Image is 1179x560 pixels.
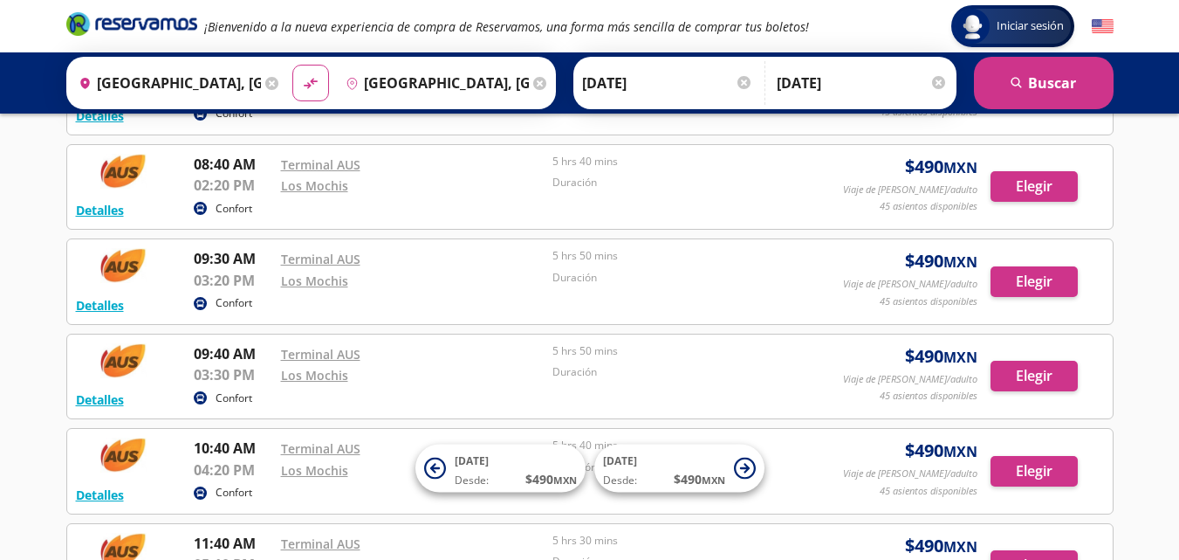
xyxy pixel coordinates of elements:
a: Terminal AUS [281,156,360,173]
p: Confort [216,201,252,217]
p: 45 asientos disponibles [880,389,977,404]
small: MXN [943,252,977,272]
input: Buscar Destino [339,61,529,105]
p: 5 hrs 40 mins [552,154,816,169]
a: Los Mochis [281,462,348,479]
button: Detalles [76,391,124,409]
span: Desde: [603,473,637,488]
p: 45 asientos disponibles [880,294,977,309]
a: Terminal AUS [281,536,360,552]
p: 09:40 AM [194,343,272,364]
p: Viaje de [PERSON_NAME]/adulto [843,372,977,387]
span: Desde: [455,473,489,488]
p: 09:30 AM [194,248,272,269]
small: MXN [553,474,577,487]
button: Buscar [974,57,1114,109]
img: RESERVAMOS [76,343,172,378]
small: MXN [943,442,977,461]
a: Terminal AUS [281,346,360,363]
p: Viaje de [PERSON_NAME]/adulto [843,183,977,197]
img: RESERVAMOS [76,248,172,283]
button: Elegir [990,361,1078,391]
span: $ 490 [905,533,977,559]
p: Viaje de [PERSON_NAME]/adulto [843,467,977,481]
span: Iniciar sesión [990,17,1071,35]
span: $ 490 [674,470,725,488]
p: 11:40 AM [194,533,272,554]
button: Detalles [76,486,124,504]
span: $ 490 [525,470,577,488]
span: $ 490 [905,248,977,274]
button: Elegir [990,171,1078,202]
em: ¡Bienvenido a la nueva experiencia de compra de Reservamos, una forma más sencilla de comprar tus... [204,18,809,35]
a: Los Mochis [281,367,348,384]
p: 04:20 PM [194,460,272,480]
a: Terminal AUS [281,440,360,457]
p: Duración [552,270,816,286]
p: 03:20 PM [194,270,272,291]
span: $ 490 [905,343,977,370]
button: Elegir [990,266,1078,297]
p: 08:40 AM [194,154,272,175]
p: 03:30 PM [194,364,272,385]
p: 02:20 PM [194,175,272,196]
span: [DATE] [603,453,637,468]
small: MXN [702,474,725,487]
a: Brand Logo [66,10,197,42]
p: 5 hrs 50 mins [552,248,816,264]
i: Brand Logo [66,10,197,37]
a: Terminal AUS [281,251,360,267]
p: Viaje de [PERSON_NAME]/adulto [843,277,977,292]
small: MXN [943,158,977,177]
small: MXN [943,348,977,367]
p: 5 hrs 30 mins [552,533,816,549]
p: 5 hrs 40 mins [552,438,816,453]
a: Los Mochis [281,273,348,289]
p: 5 hrs 50 mins [552,343,816,359]
p: Duración [552,175,816,190]
button: Detalles [76,296,124,315]
img: RESERVAMOS [76,154,172,189]
span: $ 490 [905,438,977,464]
p: 45 asientos disponibles [880,484,977,499]
img: RESERVAMOS [76,438,172,473]
button: Elegir [990,456,1078,487]
button: English [1092,16,1114,38]
button: Detalles [76,201,124,219]
p: Confort [216,295,252,311]
p: Duración [552,364,816,380]
input: Buscar Origen [72,61,262,105]
p: 45 asientos disponibles [880,199,977,214]
input: Elegir Fecha [582,61,753,105]
button: Detalles [76,107,124,125]
p: 10:40 AM [194,438,272,459]
p: Confort [216,106,252,121]
small: MXN [943,537,977,557]
p: Confort [216,485,252,501]
input: Opcional [777,61,948,105]
a: Los Mochis [281,177,348,194]
button: [DATE]Desde:$490MXN [594,445,764,493]
span: [DATE] [455,453,489,468]
span: $ 490 [905,154,977,180]
p: Confort [216,391,252,406]
button: [DATE]Desde:$490MXN [415,445,586,493]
